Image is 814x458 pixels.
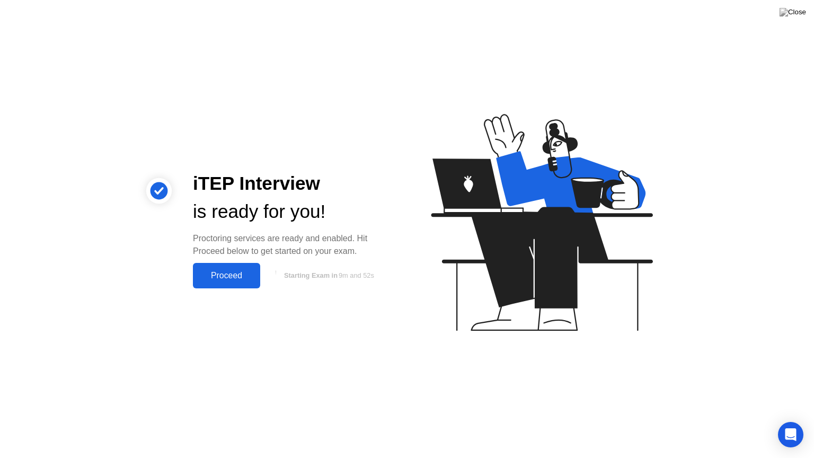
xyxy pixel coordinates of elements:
[193,170,390,198] div: iTEP Interview
[196,271,257,280] div: Proceed
[193,198,390,226] div: is ready for you!
[780,8,806,16] img: Close
[778,422,803,447] div: Open Intercom Messenger
[266,266,390,286] button: Starting Exam in9m and 52s
[193,232,390,258] div: Proctoring services are ready and enabled. Hit Proceed below to get started on your exam.
[193,263,260,288] button: Proceed
[339,271,374,279] span: 9m and 52s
